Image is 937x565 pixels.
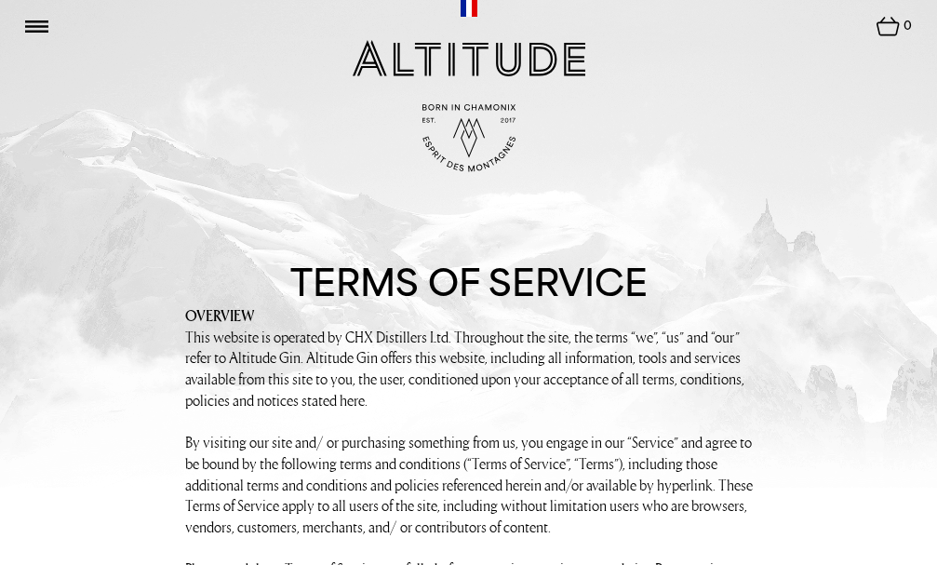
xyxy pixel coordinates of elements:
[185,260,753,305] h1: Terms of service
[422,104,515,172] img: Born in Chamonix - Est. 2017 - Espirit des Montagnes
[353,40,585,76] img: Altitude Gin
[877,17,913,47] a: 0
[185,305,255,326] strong: OVERVIEW
[877,17,900,36] img: Basket
[25,20,48,33] img: Show nav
